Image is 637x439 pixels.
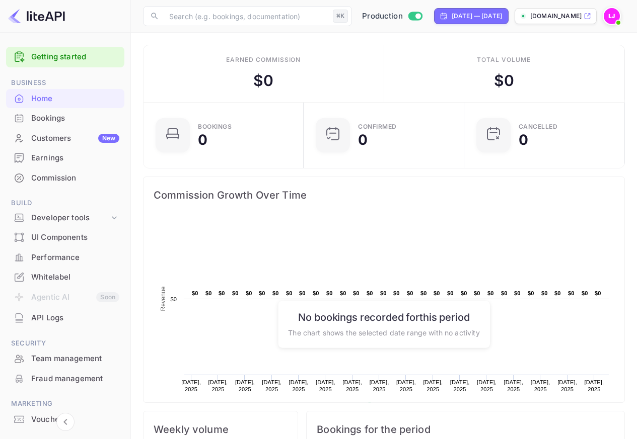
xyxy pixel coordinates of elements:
text: [DATE], 2025 [316,379,335,392]
text: $0 [286,290,293,296]
div: Developer tools [31,212,109,224]
div: Home [6,89,124,109]
text: $0 [420,290,427,296]
div: ⌘K [333,10,348,23]
text: $0 [595,290,601,296]
text: $0 [528,290,534,296]
text: [DATE], 2025 [450,379,470,392]
div: Click to change the date range period [434,8,509,24]
div: Vouchers [31,414,119,425]
text: [DATE], 2025 [396,379,416,392]
span: Weekly volume [154,421,288,437]
text: $0 [205,290,212,296]
div: New [98,134,119,143]
div: $ 0 [253,69,273,92]
text: [DATE], 2025 [370,379,389,392]
text: $0 [514,290,521,296]
div: Commission [31,172,119,184]
text: $0 [192,290,198,296]
img: lynoth JONES Jr [604,8,620,24]
button: Collapse navigation [56,413,75,431]
div: Whitelabel [31,272,119,283]
p: The chart shows the selected date range with no activity [288,327,479,337]
div: Bookings [6,109,124,128]
div: 0 [198,133,207,147]
div: Confirmed [358,124,397,130]
div: Earned commission [226,55,301,64]
text: $0 [434,290,440,296]
div: Fraud management [6,369,124,389]
a: Bookings [6,109,124,127]
text: [DATE], 2025 [585,379,604,392]
h6: No bookings recorded for this period [288,311,479,323]
text: [DATE], 2025 [208,379,228,392]
text: [DATE], 2025 [477,379,497,392]
text: $0 [554,290,561,296]
text: [DATE], 2025 [342,379,362,392]
text: Revenue [160,286,167,311]
div: 0 [358,133,368,147]
div: Bookings [198,124,232,130]
text: [DATE], 2025 [235,379,255,392]
text: [DATE], 2025 [423,379,443,392]
text: $0 [380,290,387,296]
div: Fraud management [31,373,119,385]
div: Performance [31,252,119,264]
text: $0 [170,296,177,302]
text: $0 [353,290,360,296]
div: Performance [6,248,124,268]
span: Bookings for the period [317,421,614,437]
text: [DATE], 2025 [504,379,523,392]
text: $0 [447,290,454,296]
text: $0 [487,290,494,296]
div: UI Components [6,228,124,247]
span: Marketing [6,398,124,409]
div: Bookings [31,113,119,124]
div: Switch to Sandbox mode [358,11,426,22]
a: Getting started [31,51,119,63]
text: [DATE], 2025 [557,379,577,392]
text: $0 [582,290,588,296]
a: Earnings [6,148,124,167]
div: API Logs [31,312,119,324]
a: Home [6,89,124,108]
text: [DATE], 2025 [181,379,201,392]
span: Business [6,77,124,89]
a: CustomersNew [6,129,124,147]
span: Production [362,11,403,22]
a: Team management [6,349,124,368]
div: Whitelabel [6,268,124,287]
a: Whitelabel [6,268,124,286]
div: Total volume [477,55,531,64]
div: Getting started [6,47,124,67]
text: $0 [407,290,413,296]
text: $0 [299,290,306,296]
text: $0 [501,290,508,296]
div: Customers [31,133,119,144]
a: Vouchers [6,410,124,428]
text: $0 [326,290,333,296]
span: Build [6,198,124,209]
text: $0 [340,290,346,296]
p: [DOMAIN_NAME] [530,12,582,21]
a: Commission [6,168,124,187]
div: Home [31,93,119,105]
div: 0 [519,133,528,147]
text: $0 [541,290,548,296]
div: Team management [31,353,119,365]
a: Fraud management [6,369,124,388]
div: CANCELLED [519,124,558,130]
div: [DATE] — [DATE] [452,12,502,21]
text: [DATE], 2025 [289,379,309,392]
text: $0 [272,290,279,296]
text: $0 [461,290,467,296]
text: [DATE], 2025 [262,379,281,392]
div: Vouchers [6,410,124,429]
a: Performance [6,248,124,267]
div: Commission [6,168,124,188]
div: UI Components [31,232,119,243]
span: Commission Growth Over Time [154,187,614,203]
div: Earnings [31,152,119,164]
div: Earnings [6,148,124,168]
div: Developer tools [6,209,124,227]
